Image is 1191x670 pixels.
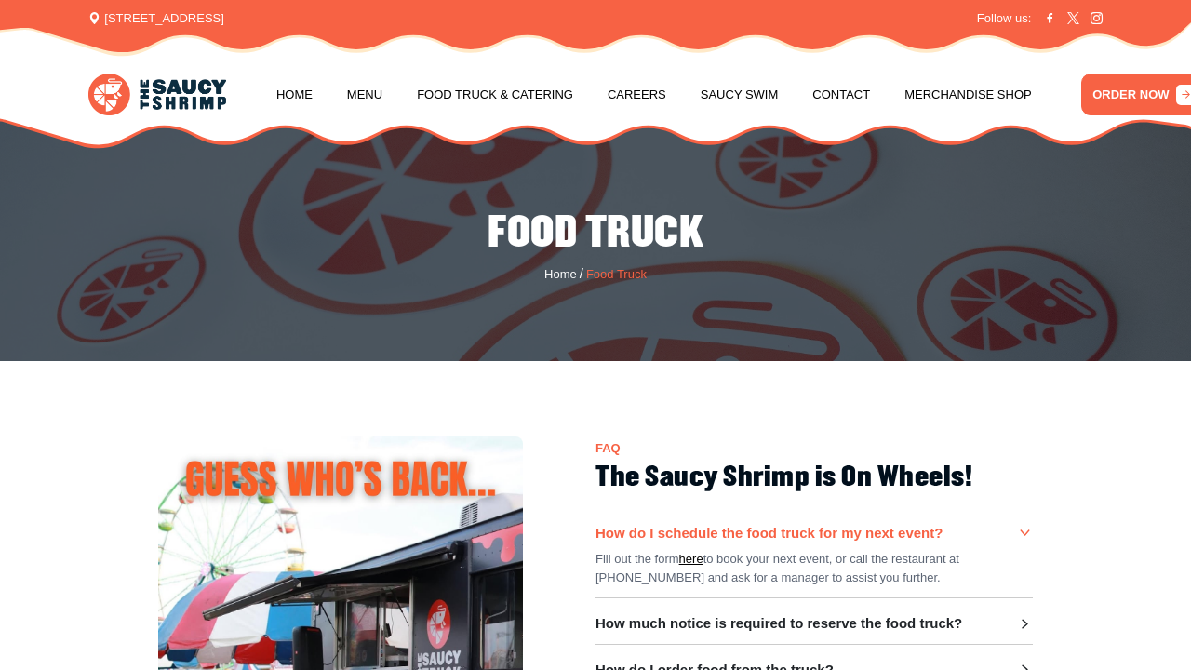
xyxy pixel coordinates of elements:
a: Menu [347,60,382,130]
h2: Food Truck [14,208,1177,260]
a: Home [544,265,577,284]
h3: How do I schedule the food truck for my next event? [595,525,943,542]
img: logo [88,74,226,115]
span: Food Truck [586,265,647,284]
a: here [679,550,703,569]
h3: How much notice is required to reserve the food truck? [595,615,962,632]
span: Follow us: [977,9,1032,28]
a: Careers [608,60,666,130]
span: FAQ [595,442,621,454]
a: Home [276,60,313,130]
a: Contact [812,60,870,130]
span: [STREET_ADDRESS] [88,9,224,28]
a: Saucy Swim [701,60,779,130]
a: Merchandise Shop [904,60,1032,130]
h2: The Saucy Shrimp is On Wheels! [595,462,1033,492]
a: Food Truck & Catering [417,60,573,130]
span: / [580,263,583,285]
p: Fill out the form to book your next event, or call the restaurant at [PHONE_NUMBER] and ask for a... [595,550,1033,586]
